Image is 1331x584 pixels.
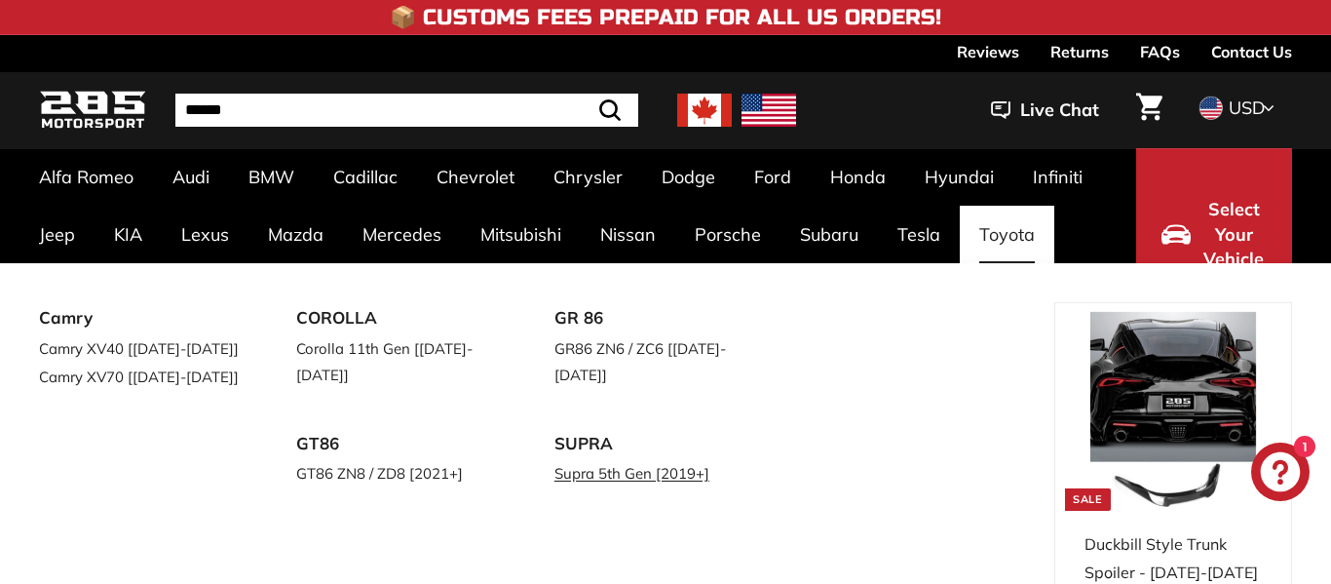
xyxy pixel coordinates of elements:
span: Live Chat [1020,97,1099,123]
a: Contact Us [1211,35,1292,68]
a: Mitsubishi [461,206,581,263]
h4: 📦 Customs Fees Prepaid for All US Orders! [390,6,941,29]
a: Supra 5th Gen [2019+] [554,459,757,487]
a: Reviews [957,35,1019,68]
a: SUPRA [554,428,757,460]
a: Infiniti [1013,148,1102,206]
button: Live Chat [966,86,1124,135]
a: Ford [735,148,811,206]
span: USD [1229,97,1265,119]
inbox-online-store-chat: Shopify online store chat [1245,443,1315,506]
div: Sale [1065,488,1110,511]
a: Cart [1124,77,1174,143]
a: GT86 ZN8 / ZD8 [2021+] [296,459,499,487]
a: Jeep [19,206,95,263]
input: Search [175,94,638,127]
a: COROLLA [296,302,499,334]
a: Honda [811,148,905,206]
a: GR86 ZN6 / ZC6 [[DATE]-[DATE]] [554,334,757,389]
img: Logo_285_Motorsport_areodynamics_components [39,88,146,134]
a: Corolla 11th Gen [[DATE]-[DATE]] [296,334,499,389]
a: Hyundai [905,148,1013,206]
a: Toyota [960,206,1054,263]
a: GR 86 [554,302,757,334]
a: Chevrolet [417,148,534,206]
a: Porsche [675,206,780,263]
a: Lexus [162,206,248,263]
button: Select Your Vehicle [1136,148,1292,321]
a: BMW [229,148,314,206]
a: Camry XV70 [[DATE]-[DATE]] [39,363,242,391]
a: Alfa Romeo [19,148,153,206]
a: Subaru [780,206,878,263]
a: KIA [95,206,162,263]
a: Audi [153,148,229,206]
a: Mazda [248,206,343,263]
a: Dodge [642,148,735,206]
a: Tesla [878,206,960,263]
span: Select Your Vehicle [1200,197,1267,272]
a: Cadillac [314,148,417,206]
a: Returns [1050,35,1109,68]
a: GT86 [296,428,499,460]
a: Mercedes [343,206,461,263]
a: FAQs [1140,35,1180,68]
a: Nissan [581,206,675,263]
a: Camry XV40 [[DATE]-[DATE]] [39,334,242,363]
a: Chrysler [534,148,642,206]
a: Camry [39,302,242,334]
